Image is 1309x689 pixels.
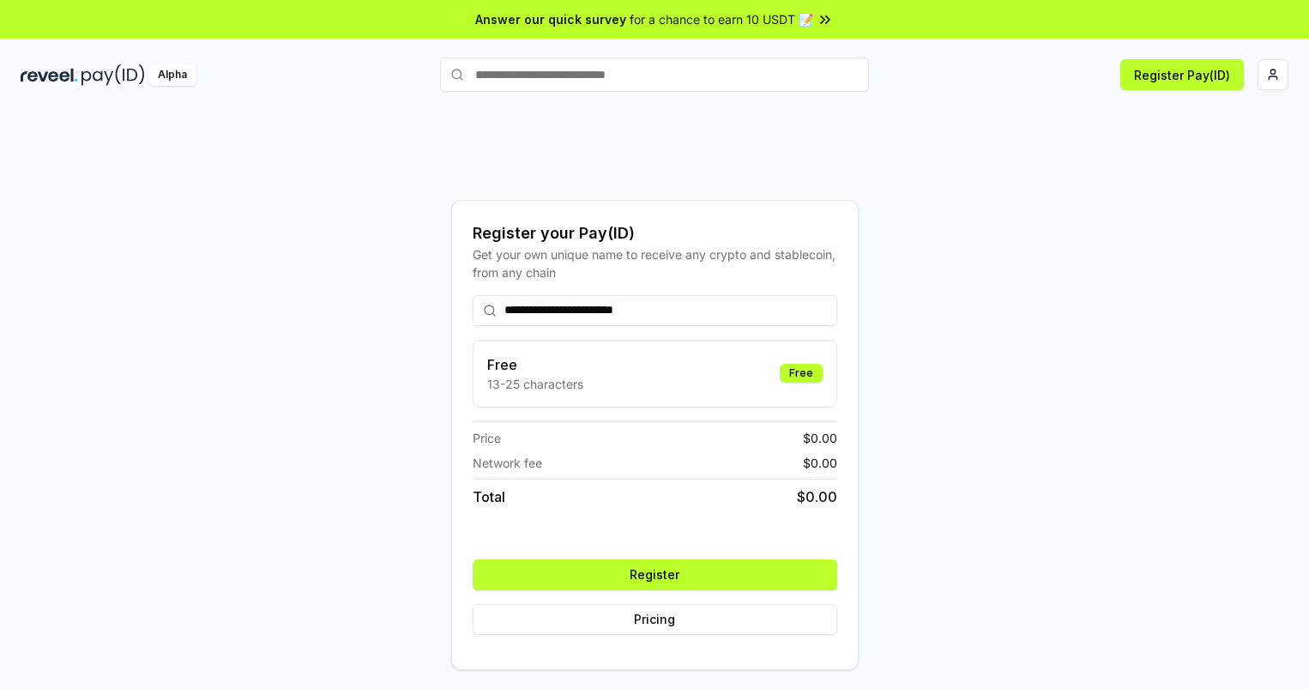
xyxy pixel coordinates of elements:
[803,454,837,472] span: $ 0.00
[487,354,583,375] h3: Free
[473,245,837,281] div: Get your own unique name to receive any crypto and stablecoin, from any chain
[473,604,837,635] button: Pricing
[473,559,837,590] button: Register
[797,487,837,507] span: $ 0.00
[148,64,196,86] div: Alpha
[487,375,583,393] p: 13-25 characters
[81,64,145,86] img: pay_id
[21,64,78,86] img: reveel_dark
[475,10,626,28] span: Answer our quick survey
[473,454,542,472] span: Network fee
[630,10,813,28] span: for a chance to earn 10 USDT 📝
[803,429,837,447] span: $ 0.00
[473,487,505,507] span: Total
[473,429,501,447] span: Price
[473,221,837,245] div: Register your Pay(ID)
[780,364,823,383] div: Free
[1120,59,1244,90] button: Register Pay(ID)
